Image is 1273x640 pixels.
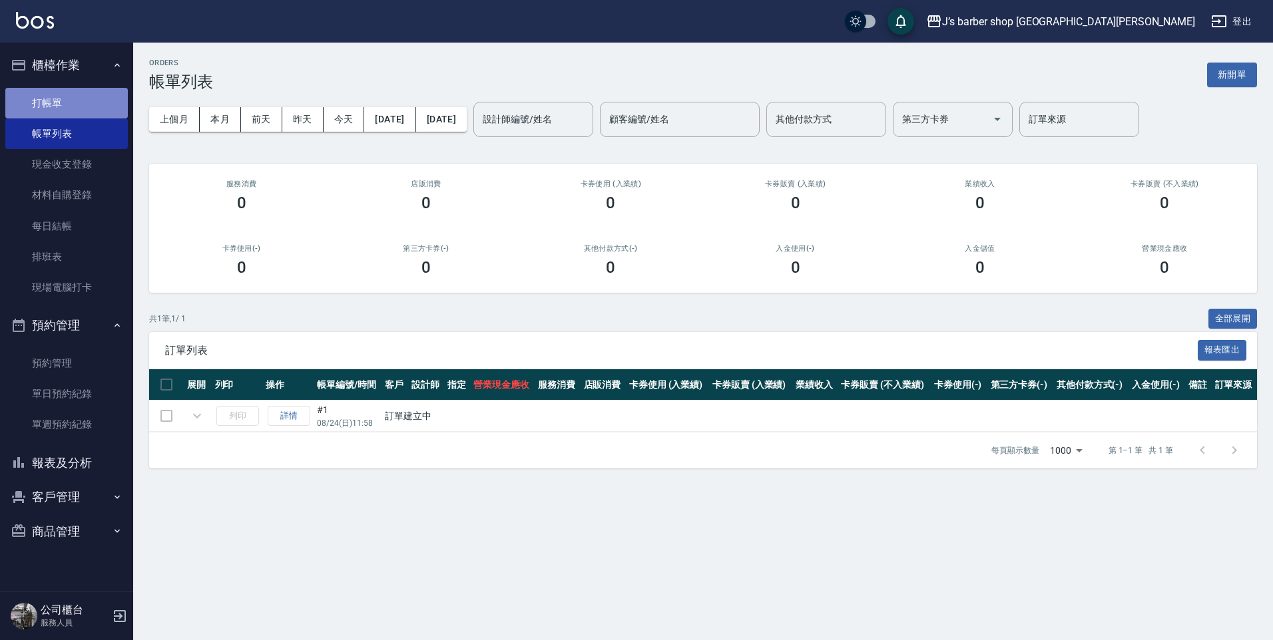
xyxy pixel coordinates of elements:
[382,400,1257,432] td: 訂單建立中
[1045,432,1087,468] div: 1000
[1129,369,1185,400] th: 入金使用(-)
[5,272,128,303] a: 現場電腦打卡
[149,313,186,325] p: 共 1 筆, 1 / 1
[5,446,128,480] button: 報表及分析
[324,107,365,132] button: 今天
[987,108,1008,130] button: Open
[317,417,378,429] p: 08/24 (日) 11:58
[262,369,314,400] th: 操作
[1212,369,1257,400] th: 訂單來源
[1198,343,1247,356] a: 報表匯出
[212,369,263,400] th: 列印
[1208,309,1258,329] button: 全部展開
[237,258,246,277] h3: 0
[987,369,1053,400] th: 第三方卡券(-)
[1207,68,1257,80] a: 新開單
[1185,369,1211,400] th: 備註
[382,369,407,400] th: 客戶
[719,180,872,188] h2: 卡券販賣 (入業績)
[792,369,838,400] th: 業績收入
[535,244,687,253] h2: 其他付款方式(-)
[975,194,985,212] h3: 0
[1206,9,1257,34] button: 登出
[1207,63,1257,87] button: 新開單
[5,118,128,149] a: 帳單列表
[5,180,128,210] a: 材料自購登錄
[931,369,987,400] th: 卡券使用(-)
[709,369,792,400] th: 卡券販賣 (入業績)
[791,194,800,212] h3: 0
[149,107,200,132] button: 上個月
[41,617,109,629] p: 服務人員
[350,180,502,188] h2: 店販消費
[5,379,128,409] a: 單日預約紀錄
[1160,194,1169,212] h3: 0
[991,444,1039,456] p: 每頁顯示數量
[5,480,128,514] button: 客戶管理
[314,400,382,432] td: #1
[888,8,914,35] button: save
[416,107,467,132] button: [DATE]
[282,107,324,132] button: 昨天
[421,194,431,212] h3: 0
[1089,180,1241,188] h2: 卡券販賣 (不入業績)
[41,603,109,617] h5: 公司櫃台
[11,603,37,629] img: Person
[5,308,128,343] button: 預約管理
[719,244,872,253] h2: 入金使用(-)
[350,244,502,253] h2: 第三方卡券(-)
[1160,258,1169,277] h3: 0
[314,369,382,400] th: 帳單編號/時間
[237,194,246,212] h3: 0
[921,8,1200,35] button: J’s barber shop [GEOGRAPHIC_DATA][PERSON_NAME]
[791,258,800,277] h3: 0
[535,369,580,400] th: 服務消費
[165,180,318,188] h3: 服務消費
[5,48,128,82] button: 櫃檯作業
[535,180,687,188] h2: 卡券使用 (入業績)
[606,194,615,212] h3: 0
[903,180,1056,188] h2: 業績收入
[5,149,128,180] a: 現金收支登錄
[408,369,444,400] th: 設計師
[1109,444,1173,456] p: 第 1–1 筆 共 1 筆
[626,369,709,400] th: 卡券使用 (入業績)
[149,59,213,67] h2: ORDERS
[470,369,535,400] th: 營業現金應收
[5,348,128,379] a: 預約管理
[241,107,282,132] button: 前天
[184,369,212,400] th: 展開
[975,258,985,277] h3: 0
[838,369,931,400] th: 卡券販賣 (不入業績)
[1053,369,1129,400] th: 其他付款方式(-)
[364,107,415,132] button: [DATE]
[149,73,213,91] h3: 帳單列表
[1198,340,1247,361] button: 報表匯出
[5,88,128,118] a: 打帳單
[165,244,318,253] h2: 卡券使用(-)
[5,409,128,440] a: 單週預約紀錄
[165,344,1198,357] span: 訂單列表
[444,369,470,400] th: 指定
[942,13,1195,30] div: J’s barber shop [GEOGRAPHIC_DATA][PERSON_NAME]
[606,258,615,277] h3: 0
[903,244,1056,253] h2: 入金儲值
[421,258,431,277] h3: 0
[581,369,626,400] th: 店販消費
[1089,244,1241,253] h2: 營業現金應收
[200,107,241,132] button: 本月
[5,514,128,549] button: 商品管理
[5,241,128,272] a: 排班表
[5,211,128,241] a: 每日結帳
[16,12,54,29] img: Logo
